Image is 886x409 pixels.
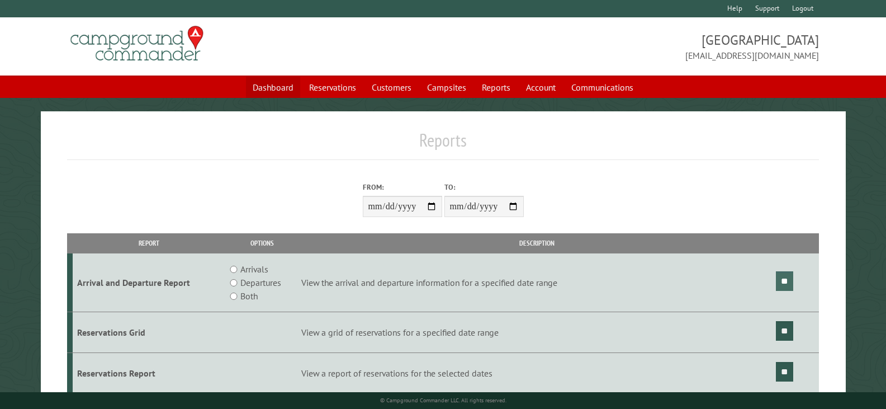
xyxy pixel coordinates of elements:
[299,233,774,253] th: Description
[299,312,774,353] td: View a grid of reservations for a specified date range
[246,77,300,98] a: Dashboard
[299,352,774,393] td: View a report of reservations for the selected dates
[73,352,225,393] td: Reservations Report
[302,77,363,98] a: Reservations
[240,276,281,289] label: Departures
[73,312,225,353] td: Reservations Grid
[240,262,268,276] label: Arrivals
[67,129,819,160] h1: Reports
[365,77,418,98] a: Customers
[519,77,562,98] a: Account
[73,253,225,312] td: Arrival and Departure Report
[565,77,640,98] a: Communications
[73,233,225,253] th: Report
[475,77,517,98] a: Reports
[240,289,258,303] label: Both
[420,77,473,98] a: Campsites
[67,22,207,65] img: Campground Commander
[225,233,299,253] th: Options
[380,397,506,404] small: © Campground Commander LLC. All rights reserved.
[443,31,819,62] span: [GEOGRAPHIC_DATA] [EMAIL_ADDRESS][DOMAIN_NAME]
[363,182,442,192] label: From:
[299,253,774,312] td: View the arrival and departure information for a specified date range
[444,182,524,192] label: To:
